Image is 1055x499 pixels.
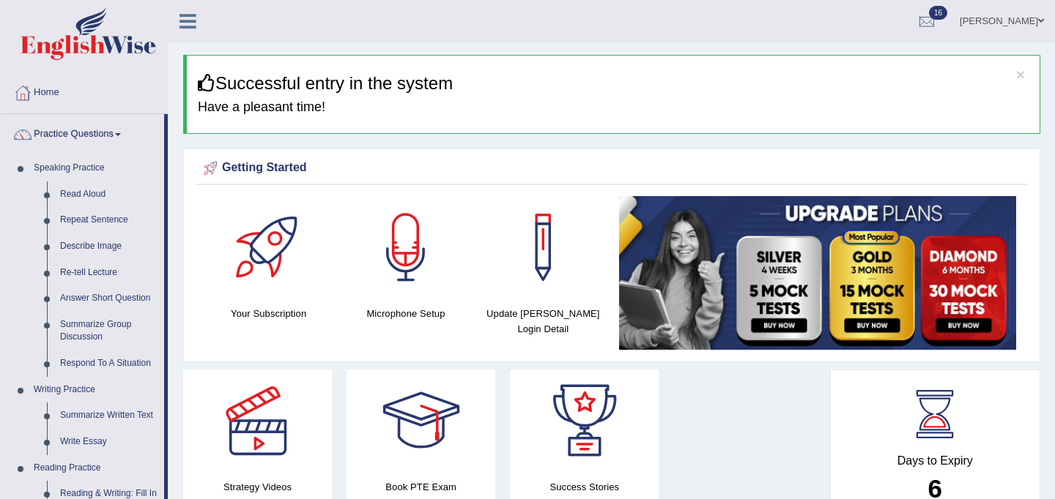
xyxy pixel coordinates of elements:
[198,74,1029,93] h3: Successful entry in the system
[344,306,467,321] h4: Microphone Setup
[207,306,330,321] h4: Your Subscription
[847,454,1024,468] h4: Days to Expiry
[53,312,164,350] a: Summarize Group Discussion
[482,306,604,337] h4: Update [PERSON_NAME] Login Detail
[1,114,164,151] a: Practice Questions
[53,260,164,286] a: Re-tell Lecture
[347,479,495,495] h4: Book PTE Exam
[183,479,332,495] h4: Strategy Videos
[510,479,659,495] h4: Success Stories
[200,157,1023,179] div: Getting Started
[619,196,1016,350] img: small5.jpg
[53,207,164,233] a: Repeat Sentence
[1,72,168,109] a: Home
[1016,67,1025,82] button: ×
[27,455,164,481] a: Reading Practice
[53,402,164,429] a: Summarize Written Text
[53,350,164,377] a: Respond To A Situation
[53,181,164,208] a: Read Aloud
[53,429,164,455] a: Write Essay
[27,377,164,403] a: Writing Practice
[929,6,947,20] span: 16
[198,100,1029,115] h4: Have a pleasant time!
[27,155,164,181] a: Speaking Practice
[53,285,164,312] a: Answer Short Question
[53,233,164,260] a: Describe Image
